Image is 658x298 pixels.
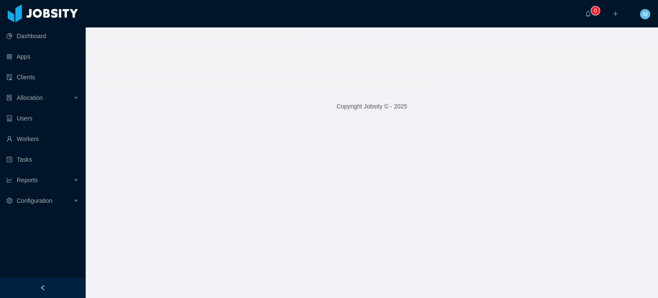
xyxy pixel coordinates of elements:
[17,177,38,184] span: Reports
[17,94,43,101] span: Allocation
[613,11,619,17] i: icon: plus
[6,110,79,127] a: icon: robotUsers
[6,130,79,147] a: icon: userWorkers
[643,9,648,19] span: M
[6,198,12,204] i: icon: setting
[6,151,79,168] a: icon: profileTasks
[591,6,600,15] sup: 0
[86,92,658,121] footer: Copyright Jobsity © - 2025
[17,197,52,204] span: Configuration
[6,69,79,86] a: icon: auditClients
[6,48,79,65] a: icon: appstoreApps
[6,177,12,183] i: icon: line-chart
[585,11,591,17] i: icon: bell
[6,95,12,101] i: icon: solution
[6,27,79,45] a: icon: pie-chartDashboard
